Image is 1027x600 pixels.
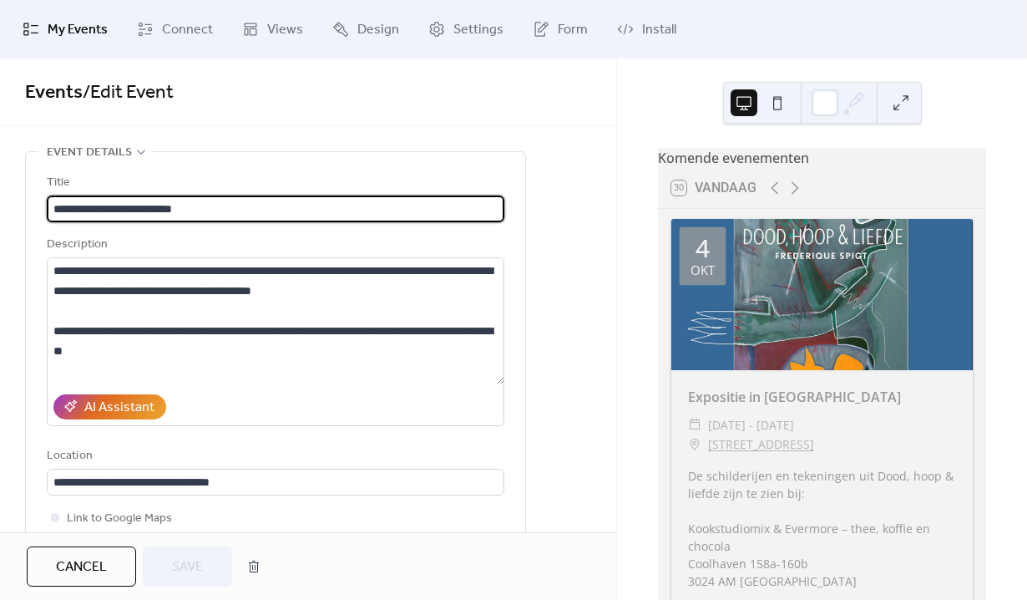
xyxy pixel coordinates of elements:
[10,7,120,52] a: My Events
[48,20,108,40] span: My Events
[696,236,710,261] div: 4
[25,74,83,111] a: Events
[416,7,516,52] a: Settings
[708,415,794,435] span: [DATE] - [DATE]
[53,394,166,419] button: AI Assistant
[47,235,501,255] div: Description
[658,148,986,168] div: Komende evenementen
[267,20,303,40] span: Views
[27,547,136,587] button: Cancel
[520,7,600,52] a: Form
[124,7,225,52] a: Connect
[47,173,501,193] div: Title
[691,264,715,277] div: okt
[320,7,412,52] a: Design
[605,7,689,52] a: Install
[162,20,213,40] span: Connect
[688,435,701,455] div: ​
[47,143,132,163] span: Event details
[558,20,588,40] span: Form
[56,557,107,577] span: Cancel
[453,20,503,40] span: Settings
[642,20,676,40] span: Install
[230,7,316,52] a: Views
[671,387,973,407] div: Expositie in [GEOGRAPHIC_DATA]
[83,74,174,111] span: / Edit Event
[84,398,154,418] div: AI Assistant
[357,20,399,40] span: Design
[67,509,172,529] span: Link to Google Maps
[708,435,814,455] a: [STREET_ADDRESS]
[688,415,701,435] div: ​
[47,446,501,466] div: Location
